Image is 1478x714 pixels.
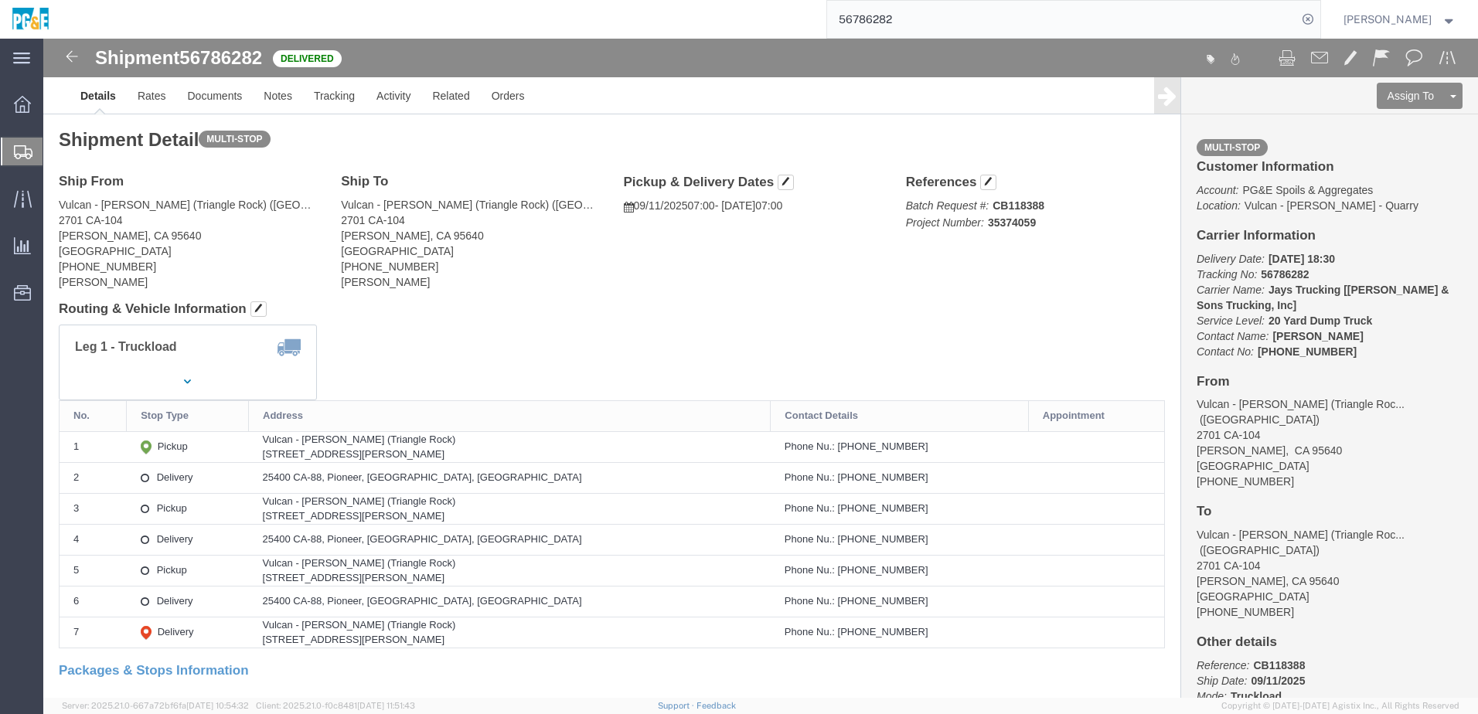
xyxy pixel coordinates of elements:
span: Evelyn Angel [1343,11,1432,28]
span: [DATE] 10:54:32 [186,701,249,710]
input: Search for shipment number, reference number [827,1,1297,38]
a: Feedback [696,701,736,710]
span: Copyright © [DATE]-[DATE] Agistix Inc., All Rights Reserved [1221,699,1459,712]
span: [DATE] 11:51:43 [357,701,415,710]
button: [PERSON_NAME] [1343,10,1457,29]
span: Client: 2025.21.0-f0c8481 [256,701,415,710]
img: logo [11,8,50,31]
span: Server: 2025.21.0-667a72bf6fa [62,701,249,710]
a: Support [658,701,696,710]
iframe: FS Legacy Container [43,39,1478,698]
